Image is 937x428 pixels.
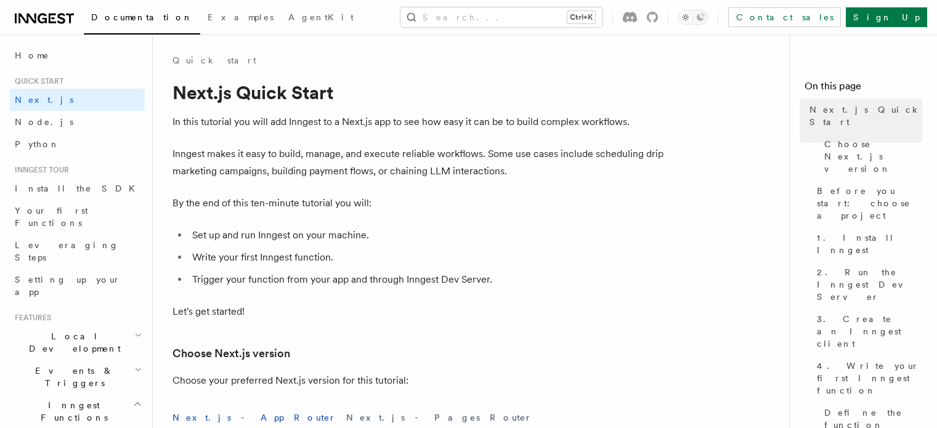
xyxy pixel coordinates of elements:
[10,360,145,394] button: Events & Triggers
[288,12,354,22] span: AgentKit
[819,133,922,180] a: Choose Next.js version
[189,227,665,244] li: Set up and run Inngest on your machine.
[172,372,665,389] p: Choose your preferred Next.js version for this tutorial:
[10,200,145,234] a: Your first Functions
[15,184,142,193] span: Install the SDK
[817,313,922,350] span: 3. Create an Inngest client
[10,269,145,303] a: Setting up your app
[824,138,922,175] span: Choose Next.js version
[172,54,256,67] a: Quick start
[10,165,69,175] span: Inngest tour
[10,111,145,133] a: Node.js
[10,330,134,355] span: Local Development
[728,7,841,27] a: Contact sales
[172,303,665,320] p: Let's get started!
[10,399,133,424] span: Inngest Functions
[172,81,665,103] h1: Next.js Quick Start
[10,177,145,200] a: Install the SDK
[10,325,145,360] button: Local Development
[809,103,922,128] span: Next.js Quick Start
[172,113,665,131] p: In this tutorial you will add Inngest to a Next.js app to see how easy it can be to build complex...
[189,271,665,288] li: Trigger your function from your app and through Inngest Dev Server.
[10,234,145,269] a: Leveraging Steps
[812,180,922,227] a: Before you start: choose a project
[15,49,49,62] span: Home
[400,7,602,27] button: Search...Ctrl+K
[189,249,665,266] li: Write your first Inngest function.
[817,360,922,397] span: 4. Write your first Inngest function
[172,345,290,362] a: Choose Next.js version
[812,355,922,402] a: 4. Write your first Inngest function
[10,76,63,86] span: Quick start
[15,117,73,127] span: Node.js
[15,139,60,149] span: Python
[812,308,922,355] a: 3. Create an Inngest client
[172,195,665,212] p: By the end of this ten-minute tutorial you will:
[805,79,922,99] h4: On this page
[15,240,119,262] span: Leveraging Steps
[846,7,927,27] a: Sign Up
[91,12,193,22] span: Documentation
[817,266,922,303] span: 2. Run the Inngest Dev Server
[10,89,145,111] a: Next.js
[817,232,922,256] span: 1. Install Inngest
[10,365,134,389] span: Events & Triggers
[15,206,88,228] span: Your first Functions
[10,133,145,155] a: Python
[281,4,361,33] a: AgentKit
[567,11,595,23] kbd: Ctrl+K
[84,4,200,34] a: Documentation
[10,313,51,323] span: Features
[208,12,274,22] span: Examples
[812,227,922,261] a: 1. Install Inngest
[15,95,73,105] span: Next.js
[200,4,281,33] a: Examples
[15,275,121,297] span: Setting up your app
[172,145,665,180] p: Inngest makes it easy to build, manage, and execute reliable workflows. Some use cases include sc...
[678,10,708,25] button: Toggle dark mode
[805,99,922,133] a: Next.js Quick Start
[817,185,922,222] span: Before you start: choose a project
[812,261,922,308] a: 2. Run the Inngest Dev Server
[10,44,145,67] a: Home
